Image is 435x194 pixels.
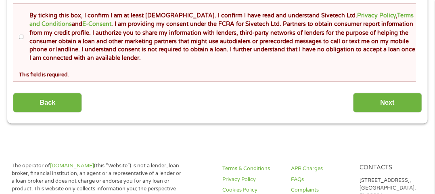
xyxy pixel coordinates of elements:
input: Next [353,93,422,113]
a: Privacy Policy [357,12,396,19]
a: Terms & Conditions [222,165,281,173]
a: [DOMAIN_NAME] [50,163,94,169]
a: FAQs [291,176,350,184]
h4: Contacts [360,164,418,172]
label: By ticking this box, I confirm I am at least [DEMOGRAPHIC_DATA]. I confirm I have read and unders... [23,11,418,63]
a: Privacy Policy [222,176,281,184]
input: Back [13,93,82,113]
div: This field is required. [19,69,416,80]
a: E-Consent [82,21,111,27]
a: APR Charges [291,165,350,173]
